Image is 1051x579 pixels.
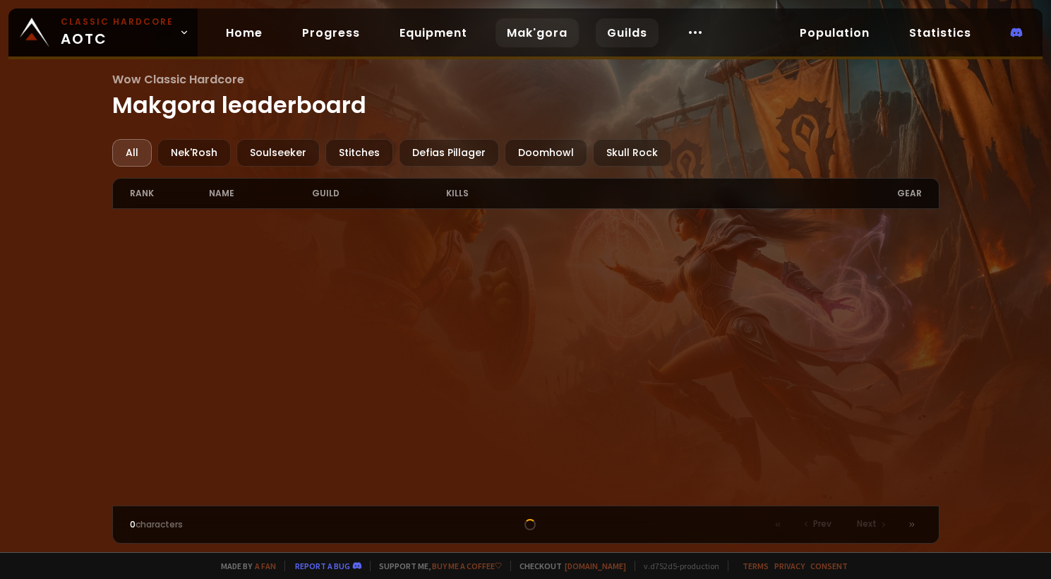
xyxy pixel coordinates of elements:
[388,18,479,47] a: Equipment
[525,179,921,208] div: gear
[898,18,983,47] a: Statistics
[593,139,671,167] div: Skull Rock
[370,561,502,571] span: Support me,
[130,179,209,208] div: rank
[312,179,447,208] div: guild
[565,561,626,571] a: [DOMAIN_NAME]
[157,139,231,167] div: Nek'Rosh
[399,139,499,167] div: Defias Pillager
[505,139,587,167] div: Doomhowl
[510,561,626,571] span: Checkout
[446,179,525,208] div: kills
[112,71,939,122] h1: Makgora leaderboard
[212,561,276,571] span: Made by
[813,518,831,530] span: Prev
[496,18,579,47] a: Mak'gora
[291,18,371,47] a: Progress
[236,139,320,167] div: Soulseeker
[788,18,881,47] a: Population
[215,18,274,47] a: Home
[61,16,174,49] span: AOTC
[743,561,769,571] a: Terms
[8,8,198,56] a: Classic HardcoreAOTC
[255,561,276,571] a: a fan
[295,561,350,571] a: Report a bug
[774,561,805,571] a: Privacy
[596,18,659,47] a: Guilds
[209,179,312,208] div: name
[130,518,136,530] span: 0
[325,139,393,167] div: Stitches
[857,518,877,530] span: Next
[112,71,939,88] span: Wow Classic Hardcore
[810,561,848,571] a: Consent
[130,518,328,531] div: characters
[432,561,502,571] a: Buy me a coffee
[61,16,174,28] small: Classic Hardcore
[635,561,719,571] span: v. d752d5 - production
[112,139,152,167] div: All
